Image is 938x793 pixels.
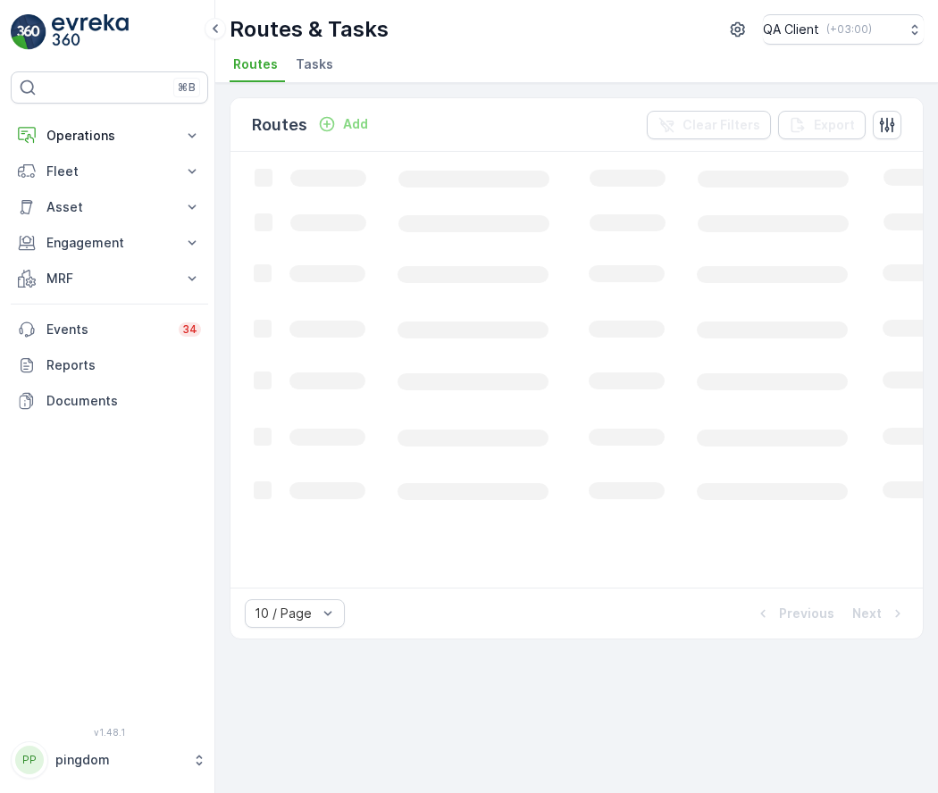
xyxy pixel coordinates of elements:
button: Asset [11,189,208,225]
p: ⌘B [178,80,196,95]
p: Previous [779,605,834,622]
img: logo [11,14,46,50]
div: PP [15,746,44,774]
p: pingdom [55,751,183,769]
a: Reports [11,347,208,383]
p: Routes [252,113,307,138]
button: MRF [11,261,208,296]
p: 34 [182,322,197,337]
p: Reports [46,356,201,374]
p: Engagement [46,234,172,252]
img: logo_light-DOdMpM7g.png [52,14,129,50]
button: Operations [11,118,208,154]
p: Events [46,321,168,338]
span: Routes [233,55,278,73]
span: v 1.48.1 [11,727,208,738]
p: Fleet [46,163,172,180]
button: QA Client(+03:00) [763,14,924,45]
p: Next [852,605,882,622]
p: Export [814,116,855,134]
button: Previous [752,603,836,624]
button: Export [778,111,866,139]
button: Clear Filters [647,111,771,139]
p: Routes & Tasks [230,15,389,44]
p: ( +03:00 ) [826,22,872,37]
button: PPpingdom [11,741,208,779]
p: MRF [46,270,172,288]
a: Documents [11,383,208,419]
button: Add [311,113,375,135]
a: Events34 [11,312,208,347]
p: QA Client [763,21,819,38]
button: Fleet [11,154,208,189]
span: Tasks [296,55,333,73]
p: Add [343,115,368,133]
button: Next [850,603,909,624]
p: Operations [46,127,172,145]
button: Engagement [11,225,208,261]
p: Asset [46,198,172,216]
p: Clear Filters [683,116,760,134]
p: Documents [46,392,201,410]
